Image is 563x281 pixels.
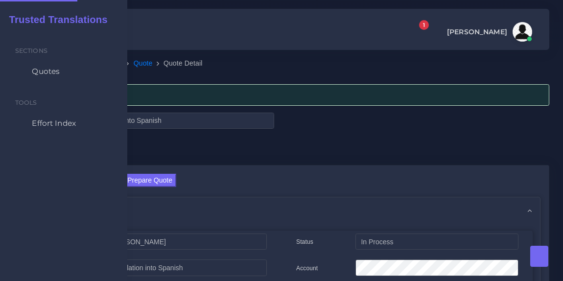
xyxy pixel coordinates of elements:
[442,22,536,42] a: [PERSON_NAME]avatar
[419,20,429,30] span: 1
[123,174,176,189] a: Prepare Quote
[153,58,203,69] li: Quote Detail
[447,28,507,35] span: [PERSON_NAME]
[32,118,76,129] span: Effort Index
[14,84,549,106] div: Quote Accepted
[513,22,532,42] img: avatar
[296,237,313,246] label: Status
[410,25,427,39] a: 1
[32,66,60,77] span: Quotes
[15,47,47,54] span: Sections
[15,99,37,106] span: Tools
[2,12,108,28] a: Trusted Translations
[7,61,120,82] a: Quotes
[134,58,153,69] a: Quote
[123,174,176,187] button: Prepare Quote
[23,197,540,222] div: Quote information
[296,264,318,273] label: Account
[2,14,108,25] h2: Trusted Translations
[7,113,120,134] a: Effort Index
